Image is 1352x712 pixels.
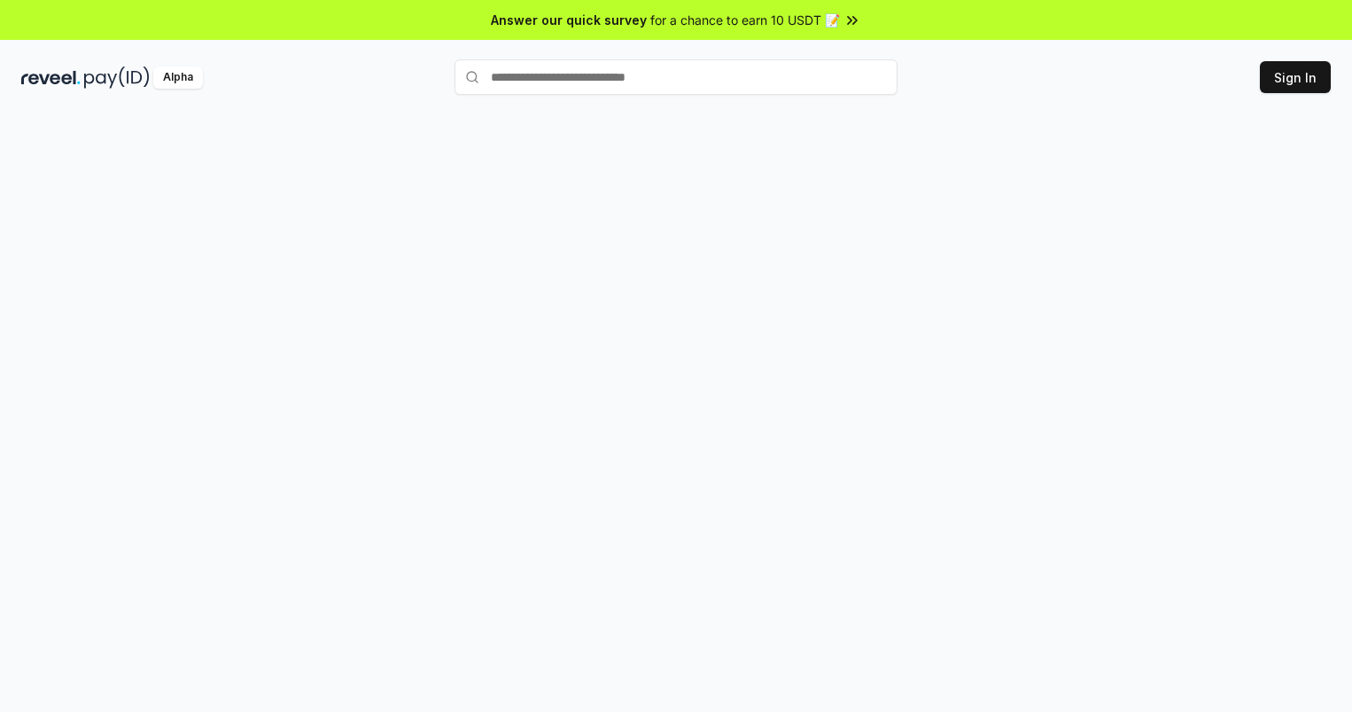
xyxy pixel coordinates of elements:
div: Alpha [153,67,203,89]
button: Sign In [1260,61,1331,93]
img: pay_id [84,67,150,89]
span: Answer our quick survey [491,11,647,29]
img: reveel_dark [21,67,81,89]
span: for a chance to earn 10 USDT 📝 [650,11,840,29]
